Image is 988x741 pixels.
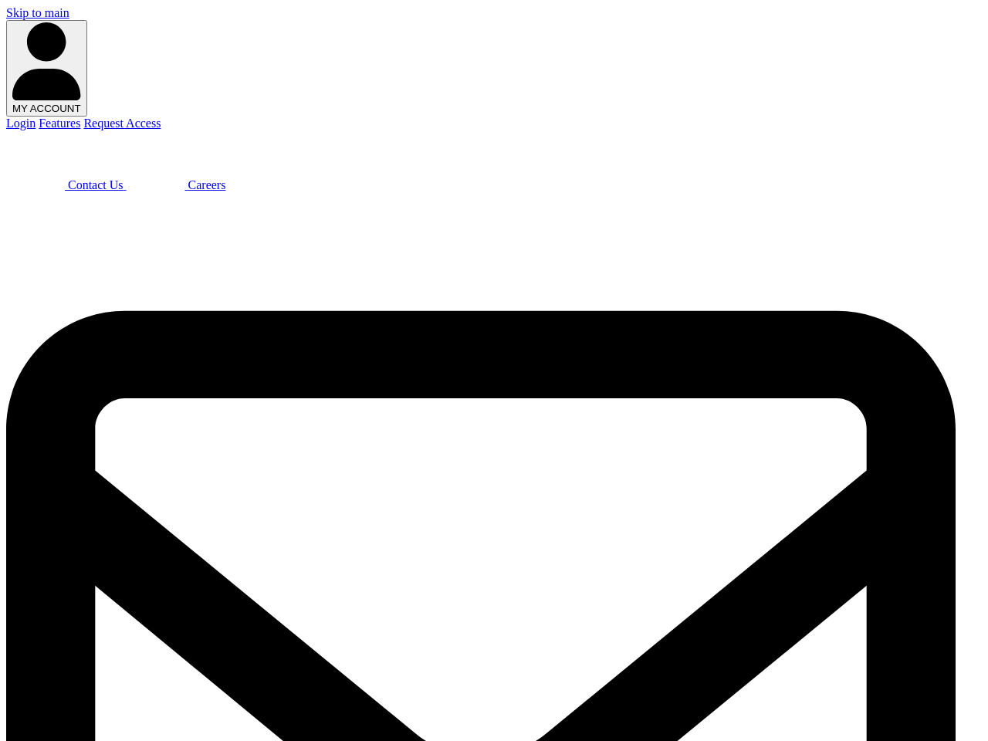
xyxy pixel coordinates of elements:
img: Beacon Funding chat [6,130,65,189]
span: Careers [188,178,226,191]
a: Features [39,117,80,130]
a: Skip to main [6,6,69,19]
button: MY ACCOUNT [6,20,87,117]
span: Contact Us [68,178,123,191]
img: Beacon Funding Careers [127,130,185,189]
a: Login [6,117,36,130]
a: Request Access [83,117,161,130]
a: Careers [127,178,226,191]
a: Contact Us [6,178,127,191]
